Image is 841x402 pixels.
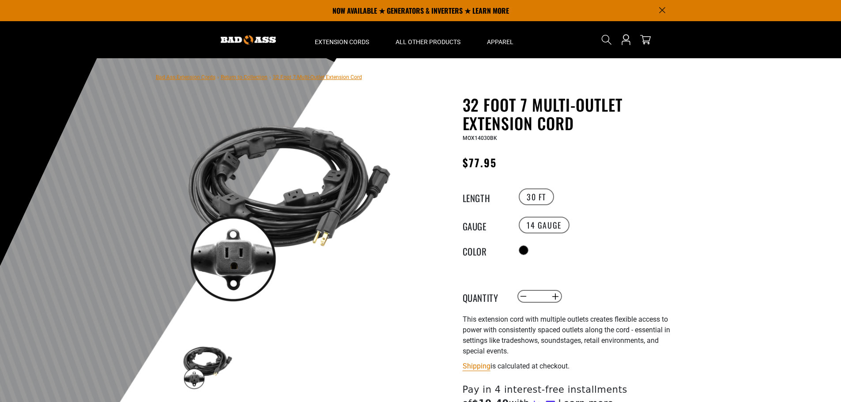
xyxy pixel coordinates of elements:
span: › [269,74,271,80]
h1: 32 Foot 7 Multi-Outlet Extension Cord [463,95,679,132]
summary: Extension Cords [302,21,382,58]
div: is calculated at checkout. [463,360,679,372]
label: 30 FT [519,188,554,205]
summary: All Other Products [382,21,474,58]
span: › [217,74,219,80]
legend: Gauge [463,219,507,231]
nav: breadcrumbs [156,71,362,82]
span: 32 Foot 7 Multi-Outlet Extension Cord [273,74,362,80]
legend: Length [463,191,507,203]
summary: Search [600,33,614,47]
span: All Other Products [396,38,460,46]
img: black [182,340,233,391]
legend: Color [463,244,507,256]
label: 14 Gauge [519,217,569,233]
summary: Apparel [474,21,527,58]
img: black [182,97,395,310]
span: MOX14030BK [463,135,497,141]
label: Quantity [463,291,507,302]
span: Apparel [487,38,513,46]
span: Extension Cords [315,38,369,46]
a: Return to Collection [221,74,268,80]
a: Bad Ass Extension Cords [156,74,215,80]
span: This extension cord with multiple outlets creates flexible access to power with consistently spac... [463,315,670,355]
span: $77.95 [463,154,497,170]
a: Shipping [463,362,490,370]
img: Bad Ass Extension Cords [221,35,276,45]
